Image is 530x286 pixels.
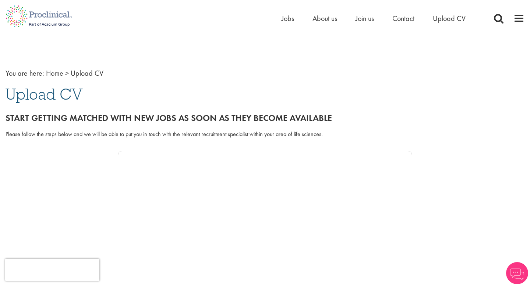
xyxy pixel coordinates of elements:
a: Join us [356,14,374,23]
span: Upload CV [71,68,103,78]
a: Upload CV [433,14,466,23]
a: breadcrumb link [46,68,63,78]
a: Jobs [282,14,294,23]
span: You are here: [6,68,44,78]
span: > [65,68,69,78]
a: About us [312,14,337,23]
img: Chatbot [506,262,528,284]
div: Please follow the steps below and we will be able to put you in touch with the relevant recruitme... [6,130,524,139]
h2: Start getting matched with new jobs as soon as they become available [6,113,524,123]
span: Upload CV [6,84,83,104]
iframe: reCAPTCHA [5,259,99,281]
a: Contact [392,14,414,23]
